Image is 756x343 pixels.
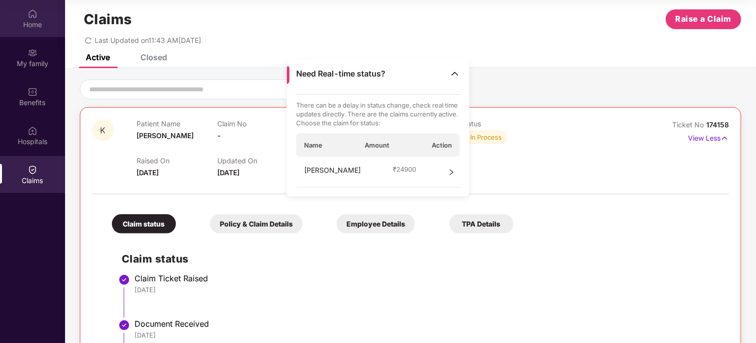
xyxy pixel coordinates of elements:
img: svg+xml;base64,PHN2ZyBpZD0iSG9tZSIgeG1sbnM9Imh0dHA6Ly93d3cudzMub3JnLzIwMDAvc3ZnIiB3aWR0aD0iMjAiIG... [28,9,37,19]
img: svg+xml;base64,PHN2ZyBpZD0iQmVuZWZpdHMiIHhtbG5zPSJodHRwOi8vd3d3LnczLm9yZy8yMDAwL3N2ZyIgd2lkdGg9Ij... [28,87,37,97]
span: Name [304,141,322,150]
img: Toggle Icon [450,69,460,78]
span: [DATE] [137,168,159,177]
p: There can be a delay in status change, check real time updates directly. There are the claims cur... [296,101,460,127]
div: [DATE] [135,285,719,294]
div: Claim status [112,214,176,233]
span: 174158 [706,120,729,129]
span: Amount [365,141,389,150]
span: [DATE] [217,168,240,177]
span: Ticket No [672,120,706,129]
span: [PERSON_NAME] [304,165,361,180]
p: View Less [688,130,729,144]
span: Need Real-time status? [296,69,385,79]
img: svg+xml;base64,PHN2ZyBpZD0iU3RlcC1Eb25lLTMyeDMyIiB4bWxucz0iaHR0cDovL3d3dy53My5vcmcvMjAwMC9zdmciIH... [118,319,130,331]
img: svg+xml;base64,PHN2ZyB4bWxucz0iaHR0cDovL3d3dy53My5vcmcvMjAwMC9zdmciIHdpZHRoPSIxNyIgaGVpZ2h0PSIxNy... [721,133,729,144]
img: svg+xml;base64,PHN2ZyB3aWR0aD0iMjAiIGhlaWdodD0iMjAiIHZpZXdCb3g9IjAgMCAyMCAyMCIgZmlsbD0ibm9uZSIgeG... [28,48,37,58]
h2: Claim status [122,251,719,267]
span: - [217,131,221,140]
span: right [448,165,455,180]
span: Last Updated on 11:43 AM[DATE] [95,36,201,44]
div: Active [86,52,110,62]
img: svg+xml;base64,PHN2ZyBpZD0iQ2xhaW0iIHhtbG5zPSJodHRwOi8vd3d3LnczLm9yZy8yMDAwL3N2ZyIgd2lkdGg9IjIwIi... [28,165,37,175]
div: Closed [140,52,167,62]
div: In Process [471,132,502,142]
div: Policy & Claim Details [210,214,303,233]
p: Raised On [137,156,217,165]
p: Status [461,119,542,128]
span: Action [432,141,452,150]
span: [PERSON_NAME] [137,131,194,140]
img: svg+xml;base64,PHN2ZyBpZD0iSG9zcGl0YWxzIiB4bWxucz0iaHR0cDovL3d3dy53My5vcmcvMjAwMC9zdmciIHdpZHRoPS... [28,126,37,136]
div: Claim Ticket Raised [135,273,719,283]
img: svg+xml;base64,PHN2ZyBpZD0iU3RlcC1Eb25lLTMyeDMyIiB4bWxucz0iaHR0cDovL3d3dy53My5vcmcvMjAwMC9zdmciIH... [118,274,130,286]
div: [DATE] [135,331,719,340]
span: redo [85,36,92,44]
p: Claim No [217,119,298,128]
span: K [101,126,106,135]
div: Document Received [135,319,719,329]
p: Updated On [217,156,298,165]
div: TPA Details [449,214,514,233]
h1: Claims [84,11,132,28]
div: Employee Details [337,214,415,233]
span: Raise a Claim [676,13,732,25]
button: Raise a Claim [666,9,741,29]
p: Patient Name [137,119,217,128]
span: ₹ 24900 [393,165,416,174]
